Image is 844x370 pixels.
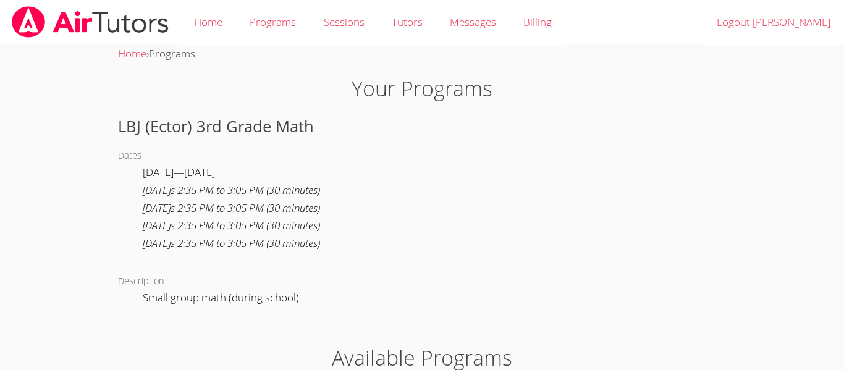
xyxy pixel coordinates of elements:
h1: Your Programs [118,73,726,104]
a: Home [118,46,146,61]
span: Programs [149,46,195,61]
h2: LBJ (Ector) 3rd Grade Math [118,114,726,138]
div: [DATE] s 2:35 PM to 3:05 PM ( 30 minutes ) [143,182,320,200]
dd: Small group math (during school) [143,289,302,310]
div: [DATE] s 2:35 PM to 3:05 PM ( 30 minutes ) [143,235,320,253]
dt: Dates [118,148,141,164]
div: › [118,45,726,63]
img: airtutors_banner-c4298cdbf04f3fff15de1276eac7730deb9818008684d7c2e4769d2f7ddbe033.png [11,6,170,38]
div: [DATE] s 2:35 PM to 3:05 PM ( 30 minutes ) [143,200,320,217]
span: Messages [450,15,496,29]
div: [DATE] s 2:35 PM to 3:05 PM ( 30 minutes ) [143,217,320,235]
dt: Description [118,274,164,289]
div: [DATE] — [DATE] [143,164,320,182]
